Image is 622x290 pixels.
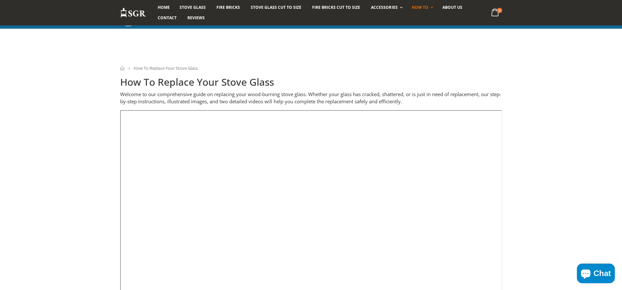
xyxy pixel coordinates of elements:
[183,13,210,23] a: Reviews
[251,5,301,10] span: Stove Glass Cut To Size
[488,7,502,19] a: 0
[497,8,502,13] span: 0
[153,13,182,23] a: Contact
[442,5,462,10] span: About us
[246,2,306,13] a: Stove Glass Cut To Size
[307,2,365,13] a: Fire Bricks Cut To Size
[438,2,467,13] a: About us
[366,2,406,13] a: Accessories
[180,5,206,10] span: Stove Glass
[407,2,437,13] a: How To
[120,7,146,18] img: Stove Glass Replacement
[120,76,502,89] h1: How To Replace Your Stove Glass
[158,5,170,10] span: Home
[175,2,211,13] a: Stove Glass
[575,264,617,285] inbox-online-store-chat: Shopify online store chat
[412,5,428,10] span: How To
[153,2,175,13] a: Home
[158,15,177,21] span: Contact
[216,5,240,10] span: Fire Bricks
[120,66,125,70] a: Home
[212,2,245,13] a: Fire Bricks
[134,65,198,71] span: How To Replace Your Stove Glass
[312,5,360,10] span: Fire Bricks Cut To Size
[187,15,205,21] span: Reviews
[371,5,397,10] span: Accessories
[120,91,502,105] p: Welcome to our comprehensive guide on replacing your wood-burning stove glass. Whether your glass...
